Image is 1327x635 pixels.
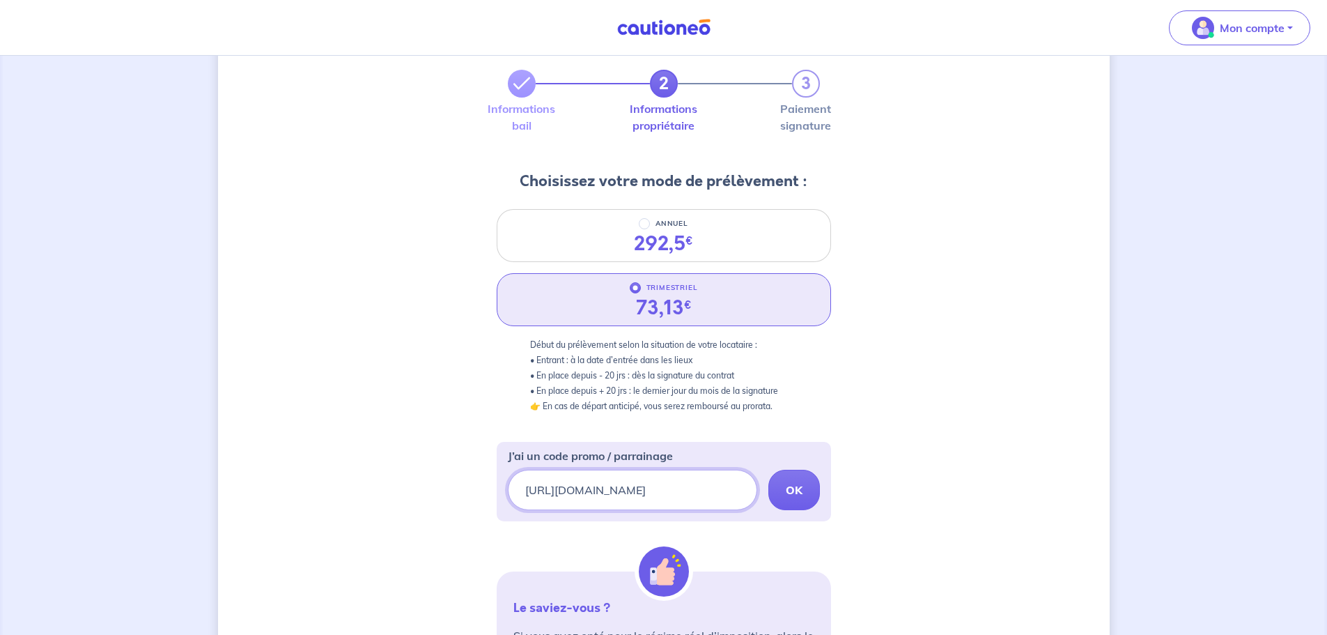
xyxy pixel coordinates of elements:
[650,103,678,131] label: Informations propriétaire
[508,103,536,131] label: Informations bail
[530,337,798,414] p: Début du prélèvement selon la situation de votre locataire : • Entrant : à la date d’entrée dans ...
[655,215,688,232] p: ANNUEL
[634,232,693,256] div: 292,5
[786,483,802,497] strong: OK
[792,103,820,131] label: Paiement signature
[513,599,814,616] p: Le saviez-vous ?
[646,280,698,296] p: TRIMESTRIEL
[636,296,692,320] div: 73,13
[612,19,716,36] img: Cautioneo
[684,297,692,313] sup: €
[508,447,673,464] p: J’ai un code promo / parrainage
[1169,10,1310,45] button: illu_account_valid_menu.svgMon compte
[520,170,807,192] h3: Choisissez votre mode de prélèvement :
[768,470,820,510] button: OK
[685,233,693,249] sup: €
[650,70,678,98] a: 2
[1192,17,1214,39] img: illu_account_valid_menu.svg
[1220,20,1285,36] p: Mon compte
[639,546,689,597] img: illu_alert_hand.svg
